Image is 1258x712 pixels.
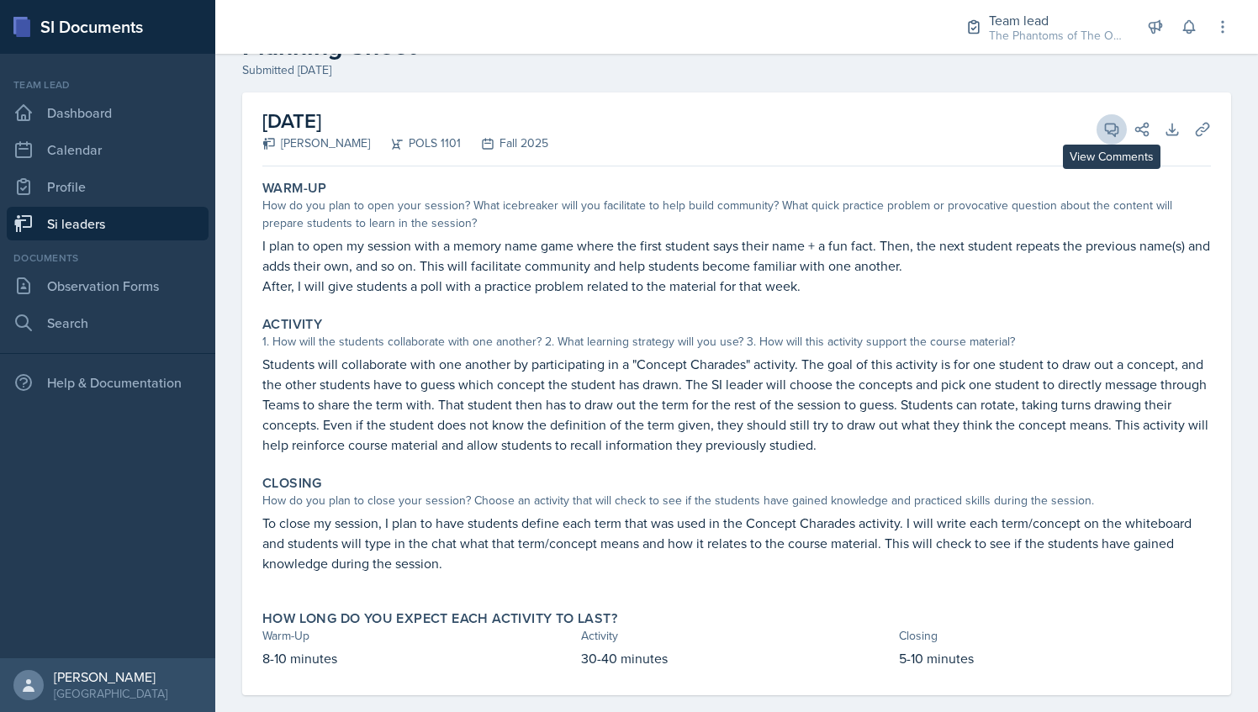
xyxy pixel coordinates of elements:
div: Help & Documentation [7,366,209,399]
div: Submitted [DATE] [242,61,1231,79]
div: [GEOGRAPHIC_DATA] [54,685,167,702]
div: How do you plan to open your session? What icebreaker will you facilitate to help build community... [262,197,1211,232]
p: 30-40 minutes [581,648,893,668]
a: Calendar [7,133,209,166]
label: Closing [262,475,322,492]
div: The Phantoms of The Opera / Fall 2025 [989,27,1123,45]
div: Team lead [989,10,1123,30]
h2: [DATE] [262,106,548,136]
div: Team lead [7,77,209,92]
div: Closing [899,627,1211,645]
p: 5-10 minutes [899,648,1211,668]
p: I plan to open my session with a memory name game where the first student says their name + a fun... [262,235,1211,276]
div: POLS 1101 [370,134,461,152]
p: After, I will give students a poll with a practice problem related to the material for that week. [262,276,1211,296]
label: How long do you expect each activity to last? [262,610,617,627]
p: To close my session, I plan to have students define each term that was used in the Concept Charad... [262,513,1211,573]
a: Search [7,306,209,340]
p: 8-10 minutes [262,648,574,668]
a: Profile [7,170,209,203]
div: 1. How will the students collaborate with one another? 2. What learning strategy will you use? 3.... [262,333,1211,351]
a: Dashboard [7,96,209,129]
label: Warm-Up [262,180,327,197]
a: Observation Forms [7,269,209,303]
div: Documents [7,251,209,266]
div: Warm-Up [262,627,574,645]
div: How do you plan to close your session? Choose an activity that will check to see if the students ... [262,492,1211,509]
label: Activity [262,316,322,333]
div: Fall 2025 [461,134,548,152]
div: [PERSON_NAME] [54,668,167,685]
p: Students will collaborate with one another by participating in a "Concept Charades" activity. The... [262,354,1211,455]
div: Activity [581,627,893,645]
a: Si leaders [7,207,209,240]
button: View Comments [1097,114,1127,145]
div: [PERSON_NAME] [262,134,370,152]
